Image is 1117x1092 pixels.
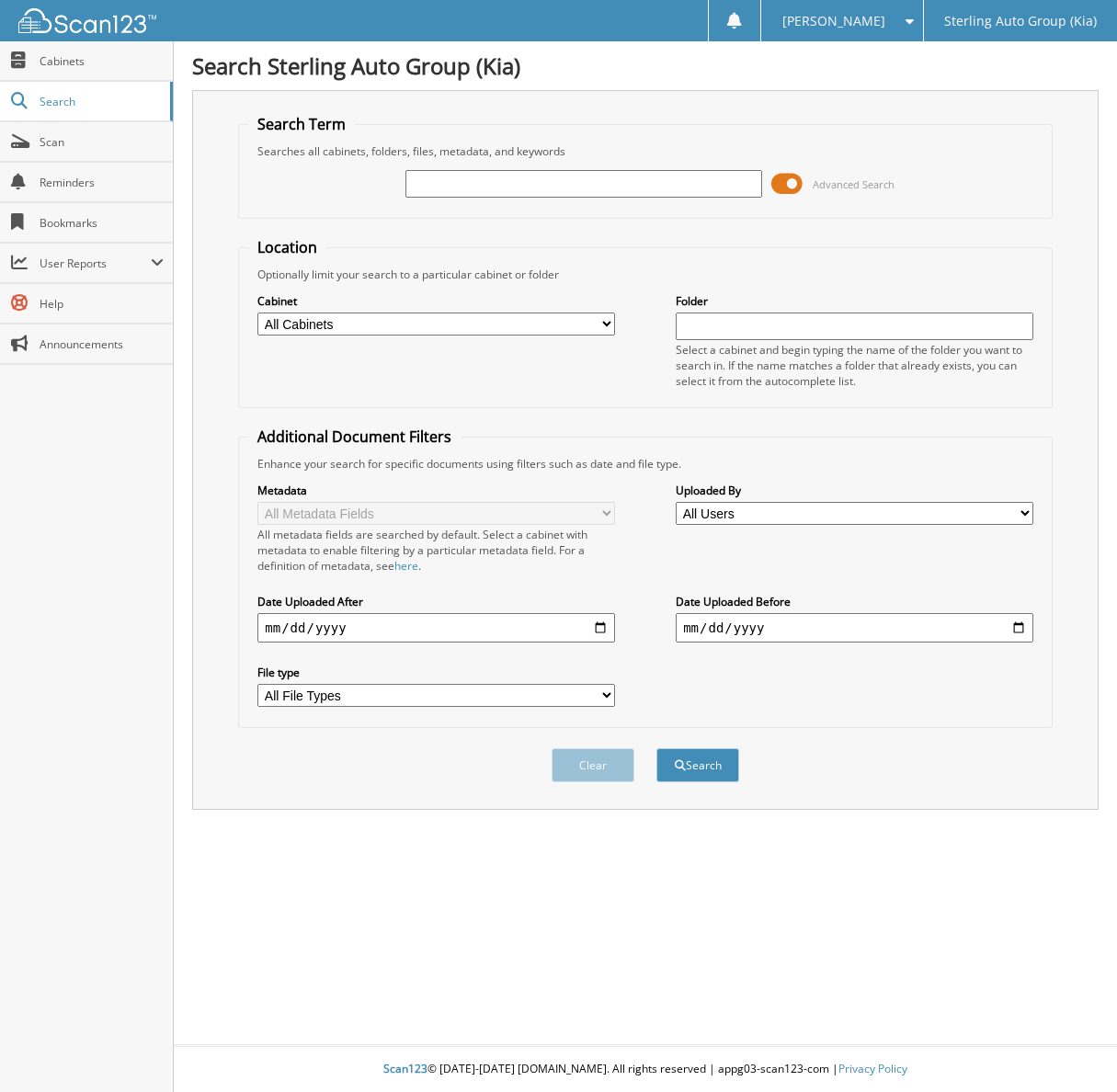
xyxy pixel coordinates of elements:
label: Uploaded By [676,483,1033,498]
span: Sterling Auto Group (Kia) [944,16,1097,27]
span: Announcements [40,336,164,352]
span: User Reports [40,256,151,271]
span: Cabinets [40,53,164,69]
input: end [676,613,1033,643]
img: scan123-logo-white.svg [18,8,156,33]
span: [PERSON_NAME] [782,16,885,27]
span: Search [40,94,161,109]
input: start [257,613,615,643]
span: Scan123 [383,1061,427,1076]
div: Optionally limit your search to a particular cabinet or folder [248,267,1042,282]
span: Advanced Search [813,177,895,191]
label: File type [257,665,615,680]
span: Scan [40,134,164,150]
div: Enhance your search for specific documents using filters such as date and file type. [248,456,1042,472]
span: Bookmarks [40,215,164,231]
label: Metadata [257,483,615,498]
label: Date Uploaded After [257,594,615,609]
a: here [394,558,418,574]
div: © [DATE]-[DATE] [DOMAIN_NAME]. All rights reserved | appg03-scan123-com | [174,1047,1117,1092]
legend: Additional Document Filters [248,427,461,447]
h1: Search Sterling Auto Group (Kia) [192,51,1099,81]
div: All metadata fields are searched by default. Select a cabinet with metadata to enable filtering b... [257,527,615,574]
div: Select a cabinet and begin typing the name of the folder you want to search in. If the name match... [676,342,1033,389]
button: Clear [552,748,634,782]
button: Search [656,748,739,782]
label: Cabinet [257,293,615,309]
a: Privacy Policy [838,1061,907,1076]
div: Searches all cabinets, folders, files, metadata, and keywords [248,143,1042,159]
legend: Location [248,237,326,257]
span: Reminders [40,175,164,190]
span: Help [40,296,164,312]
legend: Search Term [248,114,355,134]
label: Folder [676,293,1033,309]
label: Date Uploaded Before [676,594,1033,609]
